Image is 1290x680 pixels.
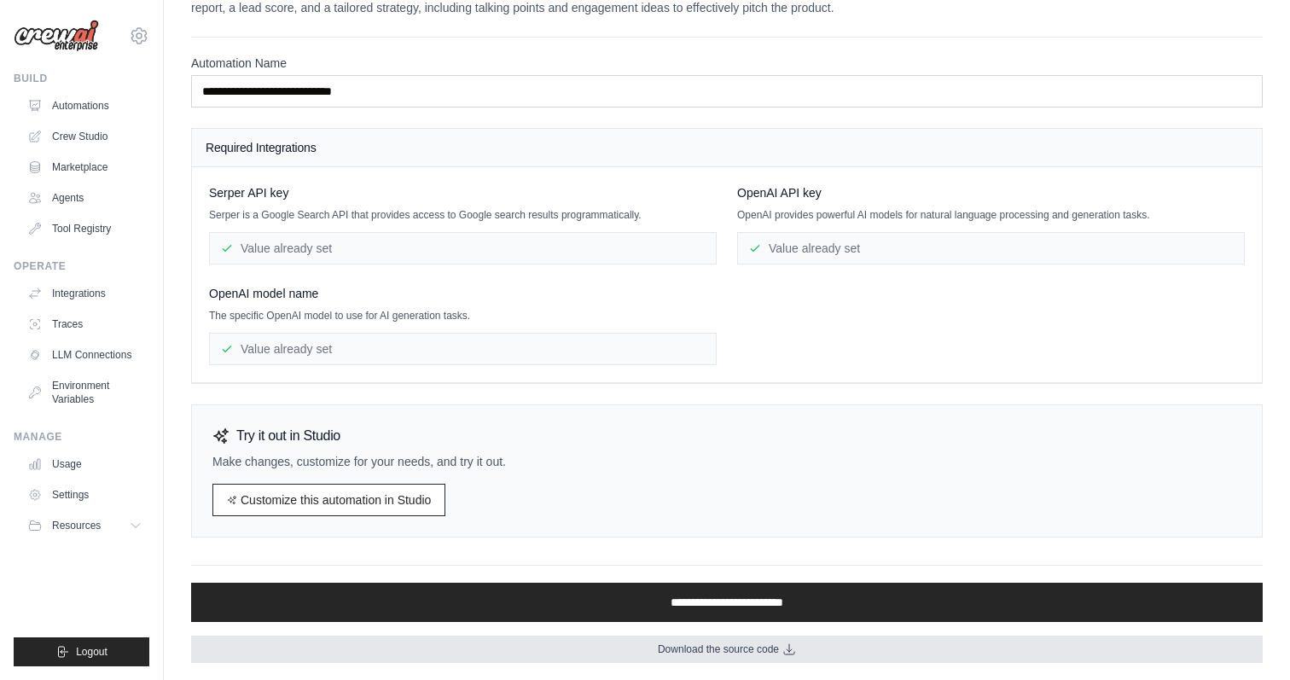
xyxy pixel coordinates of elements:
h3: Try it out in Studio [236,426,340,446]
a: Download the source code [191,636,1263,663]
img: Logo [14,20,99,52]
a: Agents [20,184,149,212]
p: Serper is a Google Search API that provides access to Google search results programmatically. [209,208,717,222]
div: Value already set [737,232,1245,264]
p: The specific OpenAI model to use for AI generation tasks. [209,309,717,323]
div: Value already set [209,333,717,365]
a: Traces [20,311,149,338]
span: Download the source code [658,642,779,656]
a: Marketplace [20,154,149,181]
a: Crew Studio [20,123,149,150]
label: Automation Name [191,55,1263,72]
div: Manage [14,430,149,444]
a: Settings [20,481,149,509]
h4: Required Integrations [206,139,1248,156]
a: Automations [20,92,149,119]
div: Value already set [209,232,717,264]
a: Customize this automation in Studio [212,484,445,516]
div: Operate [14,259,149,273]
span: OpenAI model name [209,285,318,302]
button: Resources [20,512,149,539]
span: OpenAI API key [737,184,822,201]
button: Logout [14,637,149,666]
span: Logout [76,645,107,659]
span: Resources [52,519,101,532]
a: Tool Registry [20,215,149,242]
a: Integrations [20,280,149,307]
p: OpenAI provides powerful AI models for natural language processing and generation tasks. [737,208,1245,222]
span: Serper API key [209,184,288,201]
a: Usage [20,450,149,478]
div: Build [14,72,149,85]
a: LLM Connections [20,341,149,369]
a: Environment Variables [20,372,149,413]
p: Make changes, customize for your needs, and try it out. [212,453,1241,470]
